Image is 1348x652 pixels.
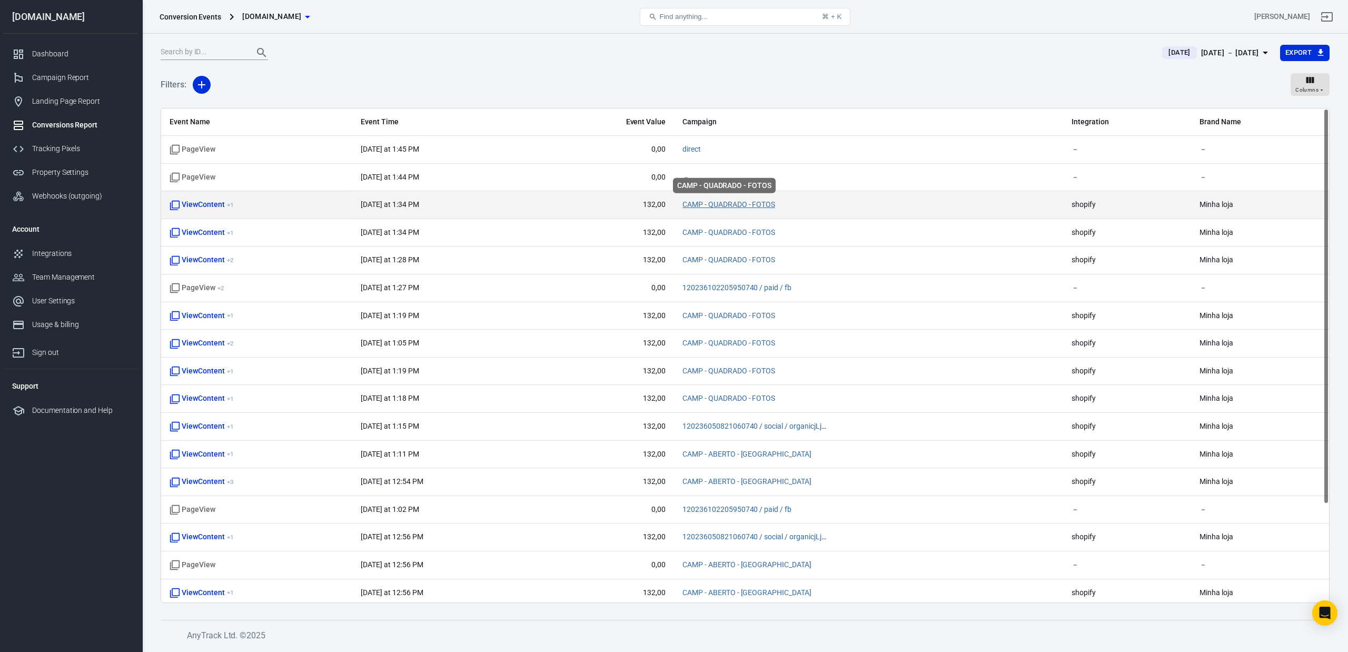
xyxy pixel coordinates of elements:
[682,255,775,264] a: CAMP - QUADRADO - FOTOS
[682,394,775,402] a: CAMP - QUADRADO - FOTOS
[170,172,215,183] span: Standard event name
[822,13,841,21] div: ⌘ + K
[682,173,690,181] a: －
[682,588,811,597] a: CAMP - ABERTO - [GEOGRAPHIC_DATA]
[187,629,977,642] h6: AnyTrack Ltd. © 2025
[659,13,707,21] span: Find anything...
[548,144,666,155] span: 0,00
[1200,477,1321,487] span: Minha loja
[1280,45,1330,61] button: Export
[1072,449,1183,460] span: shopify
[682,367,775,375] a: CAMP - QUADRADO - FOTOS
[682,172,690,183] span: －
[361,283,419,292] time: 2025-10-09T13:27:05-03:00
[32,120,130,131] div: Conversions Report
[4,184,138,208] a: Webhooks (outgoing)
[1072,532,1183,542] span: shopify
[1200,338,1321,349] span: Minha loja
[1200,560,1321,570] span: －
[548,560,666,570] span: 0,00
[1072,366,1183,377] span: shopify
[170,228,233,238] span: ViewContent
[4,242,138,265] a: Integrations
[682,200,775,209] a: CAMP - QUADRADO - FOTOS
[170,255,233,265] span: ViewContent
[1200,393,1321,404] span: Minha loja
[170,117,317,127] span: Event Name
[682,311,775,320] a: CAMP - QUADRADO - FOTOS
[1200,144,1321,155] span: －
[548,172,666,183] span: 0,00
[361,145,419,153] time: 2025-10-09T13:45:33-03:00
[361,560,423,569] time: 2025-10-09T12:56:00-03:00
[4,137,138,161] a: Tracking Pixels
[227,478,234,486] sup: + 3
[4,113,138,137] a: Conversions Report
[1072,172,1183,183] span: －
[682,449,811,460] span: CAMP - ABERTO - IA
[1200,421,1321,432] span: Minha loja
[32,72,130,83] div: Campaign Report
[4,161,138,184] a: Property Settings
[548,311,666,321] span: 132,00
[361,339,419,347] time: 2025-10-09T13:05:33-03:00
[227,256,234,264] sup: + 2
[361,505,419,513] time: 2025-10-09T13:02:25-03:00
[361,117,508,127] span: Event Time
[682,228,775,238] span: CAMP - QUADRADO - FOTOS
[548,366,666,377] span: 132,00
[361,228,419,236] time: 2025-10-09T13:34:04-03:00
[1072,477,1183,487] span: shopify
[227,229,234,236] sup: + 1
[161,46,245,60] input: Search by ID...
[361,255,419,264] time: 2025-10-09T13:28:12-03:00
[170,311,233,321] span: ViewContent
[32,319,130,330] div: Usage & billing
[170,393,233,404] span: ViewContent
[160,12,221,22] div: Conversion Events
[682,339,775,347] a: CAMP - QUADRADO - FOTOS
[682,117,830,127] span: Campaign
[1200,532,1321,542] span: Minha loja
[1200,366,1321,377] span: Minha loja
[640,8,850,26] button: Find anything...⌘ + K
[4,12,138,22] div: [DOMAIN_NAME]
[1072,588,1183,598] span: shopify
[32,248,130,259] div: Integrations
[1312,600,1337,626] div: Open Intercom Messenger
[249,40,274,65] button: Search
[227,340,234,347] sup: + 2
[1072,421,1183,432] span: shopify
[361,422,419,430] time: 2025-10-09T13:15:57-03:00
[1072,117,1183,127] span: Integration
[682,450,811,458] a: CAMP - ABERTO - [GEOGRAPHIC_DATA]
[170,283,224,293] span: PageView
[361,588,423,597] time: 2025-10-09T12:56:00-03:00
[32,347,130,358] div: Sign out
[1295,85,1319,95] span: Columns
[1164,47,1194,58] span: [DATE]
[1291,73,1330,96] button: Columns
[548,255,666,265] span: 132,00
[227,368,234,375] sup: + 1
[1200,172,1321,183] span: －
[1200,255,1321,265] span: Minha loja
[548,338,666,349] span: 132,00
[238,7,314,26] button: [DOMAIN_NAME]
[682,560,811,569] a: CAMP - ABERTO - [GEOGRAPHIC_DATA]
[1201,46,1259,60] div: [DATE] － [DATE]
[1072,393,1183,404] span: shopify
[682,283,791,293] span: 120236102205950740 / paid / fb
[1314,4,1340,29] a: Sign out
[170,449,233,460] span: ViewContent
[682,255,775,265] span: CAMP - QUADRADO - FOTOS
[1072,228,1183,238] span: shopify
[682,532,830,542] span: 120236050821060740 / social / organicjLj68e4870fbaa8b083d1db094d
[4,289,138,313] a: User Settings
[361,394,419,402] time: 2025-10-09T13:18:19-03:00
[1072,560,1183,570] span: －
[548,117,666,127] span: Event Value
[4,216,138,242] li: Account
[682,505,791,515] span: 120236102205950740 / paid / fb
[548,200,666,210] span: 132,00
